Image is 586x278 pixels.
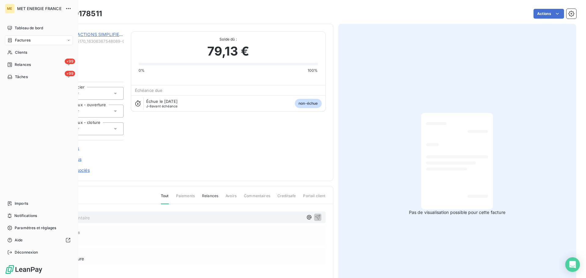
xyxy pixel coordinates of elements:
span: Tout [161,193,169,204]
span: Échéance due [135,88,163,93]
span: Notifications [14,213,37,218]
span: Commentaires [244,193,270,204]
a: SOCIETE PAR ACTIONS SIMPLIFIEE CENTRALE [48,32,146,37]
span: Paiements [176,193,195,204]
span: Échue le [DATE] [146,99,178,104]
span: +99 [65,59,75,64]
span: Imports [15,201,28,206]
span: MET ENERGIE FRANCE [17,6,62,11]
span: Paramètres et réglages [15,225,56,231]
a: Aide [5,235,73,245]
span: Relances [202,193,218,204]
span: Clients [15,50,27,55]
span: +99 [65,71,75,76]
button: Actions [534,9,564,19]
span: Relances [15,62,31,67]
span: non-échue [295,99,321,108]
h3: F-250178511 [57,8,102,19]
span: Tâches [15,74,28,80]
div: Open Intercom Messenger [565,257,580,272]
span: Aide [15,237,23,243]
span: 100% [308,68,318,73]
span: Portail client [303,193,325,204]
span: Creditsafe [277,193,296,204]
img: Logo LeanPay [5,265,43,274]
span: Déconnexion [15,250,38,255]
span: J-8 [146,104,152,108]
span: 0% [139,68,145,73]
span: Pas de visualisation possible pour cette facture [409,209,505,215]
div: ME [5,4,15,13]
span: Solde dû : [139,37,318,42]
span: Tableau de bord [15,25,43,31]
span: METFRA000005170_16306367548089-CA1 [48,39,124,44]
span: 79,13 € [207,42,249,60]
span: Factures [15,38,31,43]
span: Avoirs [226,193,237,204]
span: avant échéance [146,104,178,108]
